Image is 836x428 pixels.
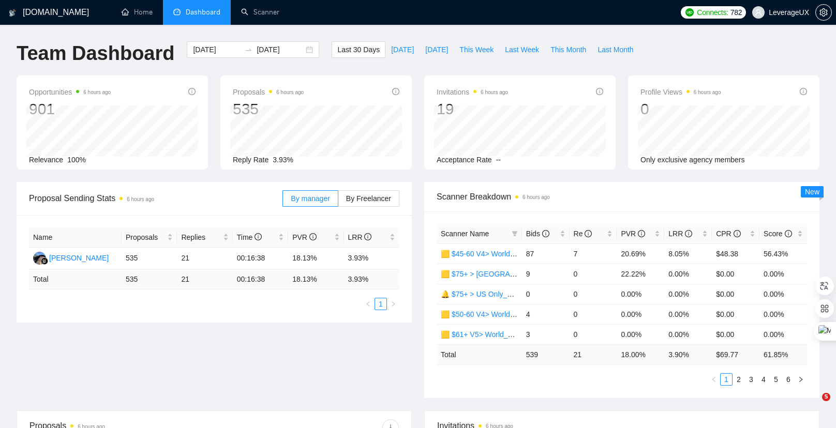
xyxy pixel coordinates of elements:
td: $0.00 [712,324,759,344]
span: Last 30 Days [337,44,380,55]
td: 9 [522,264,570,284]
span: PVR [292,233,317,241]
span: Time [237,233,262,241]
li: Previous Page [362,298,375,310]
time: 6 hours ago [481,89,508,95]
span: Proposals [126,232,165,243]
td: Total [437,344,522,364]
td: 0.00% [617,284,664,304]
td: 535 [122,248,177,269]
img: AA [33,252,46,265]
input: Start date [193,44,240,55]
span: info-circle [596,88,603,95]
td: $ 69.77 [712,344,759,364]
button: right [795,373,807,386]
span: Score [764,230,792,238]
li: Next Page [387,298,399,310]
td: 0.00% [759,324,807,344]
span: New [805,188,819,196]
span: LRR [668,230,692,238]
span: info-circle [734,230,741,237]
td: $0.00 [712,304,759,324]
td: 87 [522,243,570,264]
td: 7 [570,243,617,264]
div: 0 [640,99,721,119]
td: $0.00 [712,284,759,304]
span: Last Week [505,44,539,55]
li: 1 [720,373,733,386]
td: 0.00% [617,324,664,344]
button: Last Week [499,41,545,58]
td: 8.05% [664,243,712,264]
span: [DATE] [391,44,414,55]
a: 5 [770,374,782,385]
td: $48.38 [712,243,759,264]
time: 6 hours ago [83,89,111,95]
td: 18.00 % [617,344,664,364]
td: Total [29,269,122,289]
a: 6 [783,374,794,385]
span: info-circle [638,230,645,237]
span: This Month [550,44,586,55]
span: 100% [67,156,86,164]
span: CPR [716,230,740,238]
time: 6 hours ago [127,196,154,202]
span: right [798,376,804,383]
span: Last Month [598,44,633,55]
span: dashboard [173,8,181,16]
span: Re [574,230,592,238]
span: Opportunities [29,86,111,98]
span: swap-right [244,45,252,54]
iframe: Intercom live chat [801,393,826,418]
button: This Week [454,41,499,58]
span: By Freelancer [346,194,391,203]
td: 22.22% [617,264,664,284]
div: 535 [233,99,304,119]
li: 1 [375,298,387,310]
span: Replies [181,232,220,243]
a: 🟨 $50-60 V4> World_Design Only_Roman-Web Design_General [441,310,652,318]
td: 0 [570,264,617,284]
span: PVR [621,230,645,238]
td: 539 [522,344,570,364]
td: 0.00% [664,284,712,304]
td: 3 [522,324,570,344]
a: 🟨 $61+ V5> World_Design+Dev_Antony-Full-Stack_General [441,330,638,339]
th: Proposals [122,227,177,248]
span: By manager [291,194,330,203]
h1: Team Dashboard [17,41,174,66]
button: [DATE] [420,41,454,58]
span: Proposals [233,86,304,98]
span: filter [512,231,518,237]
td: 0 [570,284,617,304]
span: left [711,376,717,383]
a: 3 [745,374,757,385]
a: setting [815,8,832,17]
td: 0 [522,284,570,304]
span: Proposal Sending Stats [29,192,282,205]
li: 6 [782,373,795,386]
button: Last Month [592,41,639,58]
td: 0.00% [759,304,807,324]
td: 3.93% [344,248,399,269]
time: 6 hours ago [522,194,550,200]
span: -- [496,156,501,164]
span: 782 [730,7,742,18]
td: 21 [177,269,232,289]
button: setting [815,4,832,21]
td: 21 [570,344,617,364]
span: info-circle [392,88,399,95]
a: 1 [721,374,732,385]
li: 3 [745,373,757,386]
span: info-circle [188,88,196,95]
span: Relevance [29,156,63,164]
div: 19 [437,99,508,119]
td: 0.00% [664,324,712,344]
li: 5 [770,373,782,386]
button: [DATE] [385,41,420,58]
span: This Week [459,44,494,55]
td: 0 [570,324,617,344]
span: left [365,301,371,307]
img: upwork-logo.png [685,8,694,17]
